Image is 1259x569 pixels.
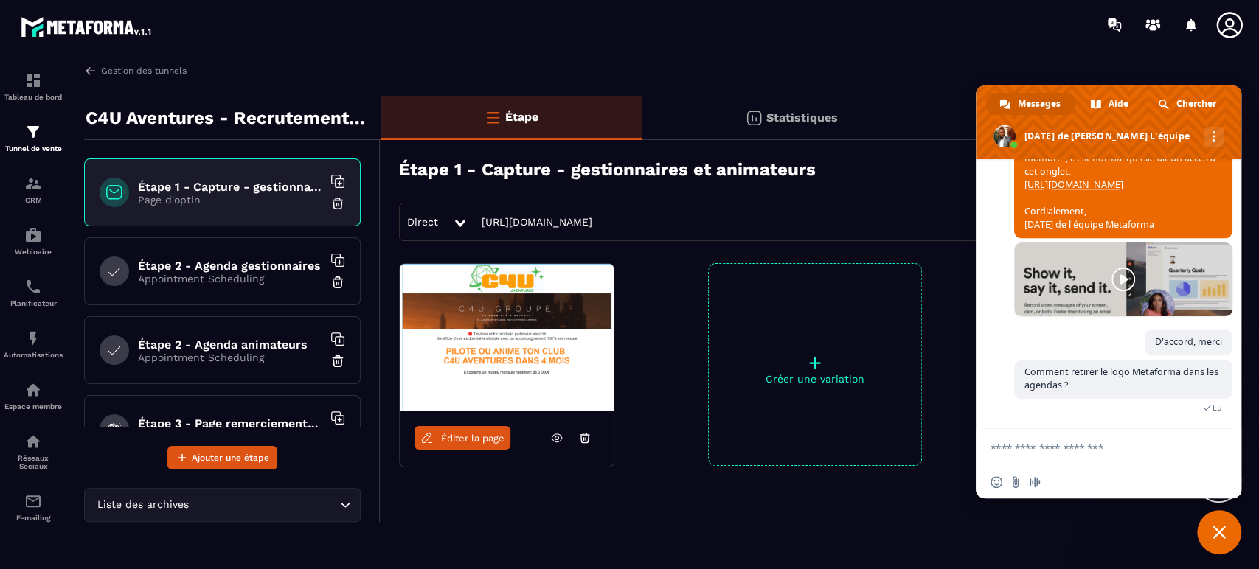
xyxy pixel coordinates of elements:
[138,338,322,352] h6: Étape 2 - Agenda animateurs
[4,318,63,370] a: automationsautomationsAutomatisations
[745,109,763,127] img: stats.20deebd0.svg
[4,351,63,359] p: Automatisations
[441,433,504,444] span: Éditer la page
[84,64,187,77] a: Gestion des tunnels
[709,373,921,385] p: Créer une variation
[1024,178,1123,191] a: [URL][DOMAIN_NAME]
[24,381,42,399] img: automations
[24,123,42,141] img: formation
[1176,93,1216,115] span: Chercher
[4,514,63,522] p: E-mailing
[24,278,42,296] img: scheduler
[4,215,63,267] a: automationsautomationsWebinaire
[474,216,592,228] a: [URL][DOMAIN_NAME]
[4,454,63,470] p: Réseaux Sociaux
[24,71,42,89] img: formation
[4,196,63,204] p: CRM
[1077,93,1143,115] a: Aide
[167,446,277,469] button: Ajouter une étape
[1029,476,1041,488] span: Message audio
[4,370,63,422] a: automationsautomationsEspace membre
[24,492,42,510] img: email
[4,60,63,112] a: formationformationTableau de bord
[84,488,361,522] div: Search for option
[330,275,345,290] img: trash
[21,13,153,40] img: logo
[138,259,322,273] h6: Étape 2 - Agenda gestionnaires
[24,329,42,347] img: automations
[24,175,42,192] img: formation
[484,108,502,126] img: bars-o.4a397970.svg
[399,159,816,180] h3: Étape 1 - Capture - gestionnaires et animateurs
[138,416,322,430] h6: Étape 3 - Page remerciements gestionnaires-animateurs
[4,164,63,215] a: formationformationCRM
[709,352,921,373] p: +
[4,422,63,481] a: social-networksocial-networkRéseaux Sociaux
[94,497,192,513] span: Liste des archives
[138,273,322,284] p: Appointment Scheduling
[86,103,370,133] p: C4U Aventures - Recrutement Gestionnaires
[24,226,42,244] img: automations
[24,433,42,450] img: social-network
[330,354,345,369] img: trash
[330,196,345,211] img: trash
[991,429,1197,466] textarea: Entrez votre message...
[4,402,63,411] p: Espace membre
[991,476,1002,488] span: Insérer un emoji
[4,93,63,101] p: Tableau de bord
[4,112,63,164] a: formationformationTunnel de vente
[84,64,97,77] img: arrow
[1010,476,1022,488] span: Envoyer un fichier
[986,93,1075,115] a: Messages
[4,248,63,256] p: Webinaire
[766,111,838,125] p: Statistiques
[4,299,63,307] p: Planificateur
[4,144,63,153] p: Tunnel de vente
[1197,510,1241,554] a: Fermer le chat
[138,194,322,206] p: Page d'optin
[1018,93,1061,115] span: Messages
[505,110,538,124] p: Étape
[407,216,438,228] span: Direct
[138,352,322,363] p: Appointment Scheduling
[138,180,322,194] h6: Étape 1 - Capture - gestionnaires et animateurs
[415,426,510,450] a: Éditer la page
[192,450,269,465] span: Ajouter une étape
[4,267,63,318] a: schedulerschedulerPlanificateur
[1213,402,1222,413] span: Lu
[1024,366,1218,391] span: Comment retirer le logo Metaforma dans les agendas ?
[4,481,63,533] a: emailemailE-mailing
[192,497,336,513] input: Search for option
[1145,93,1231,115] a: Chercher
[400,264,614,411] img: image
[1155,335,1222,348] span: D'accord, merci
[1109,93,1128,115] span: Aide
